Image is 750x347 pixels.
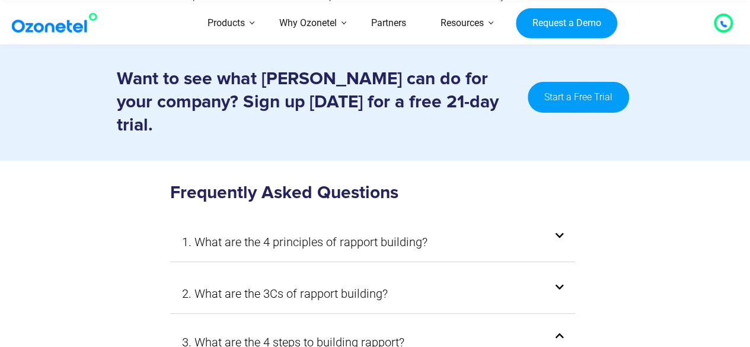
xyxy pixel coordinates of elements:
a: 2. What are the 3Cs of rapport building? [182,283,388,304]
a: Partners [354,2,423,44]
a: Resources [423,2,501,44]
div: 2. What are the 3Cs of rapport building? [170,274,575,313]
a: Products [190,2,262,44]
a: 1. What are the 4 principles of rapport building? [182,231,427,253]
h3: Want to see what [PERSON_NAME] can do for your company? Sign up [DATE] for a free 21-day trial. [117,68,516,137]
a: Start a Free Trial [528,82,628,113]
div: 1. What are the 4 principles of rapport building? [170,222,575,262]
h3: Frequently Asked Questions [170,182,575,205]
a: Why Ozonetel [262,2,354,44]
a: Request a Demo [516,8,617,39]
